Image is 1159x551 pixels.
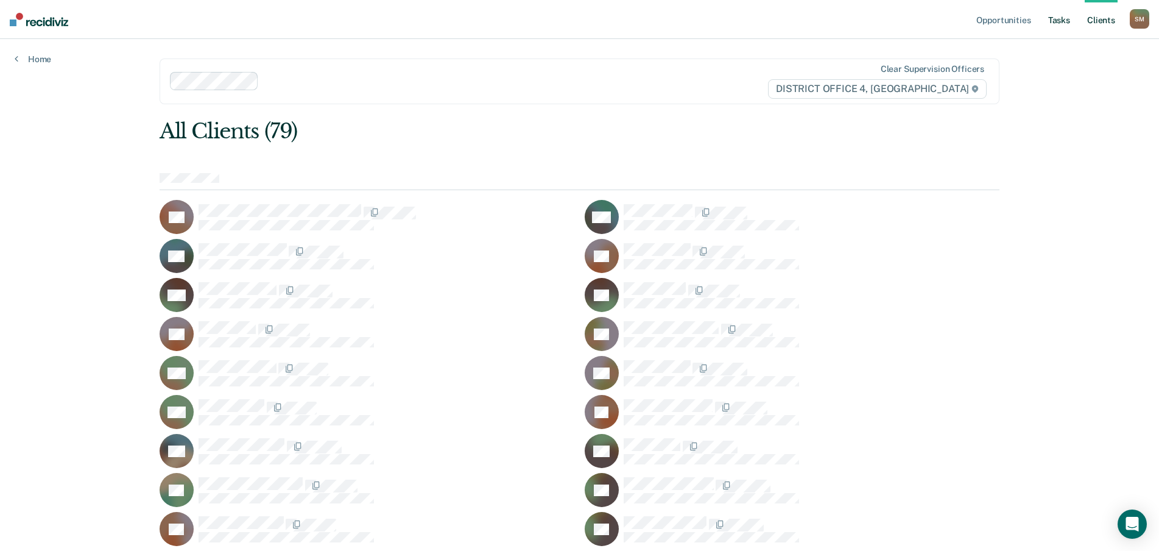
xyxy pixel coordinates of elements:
[15,54,51,65] a: Home
[1118,510,1147,539] div: Open Intercom Messenger
[768,79,987,99] span: DISTRICT OFFICE 4, [GEOGRAPHIC_DATA]
[1130,9,1149,29] div: S M
[160,119,831,144] div: All Clients (79)
[10,13,68,26] img: Recidiviz
[881,64,984,74] div: Clear supervision officers
[1130,9,1149,29] button: SM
